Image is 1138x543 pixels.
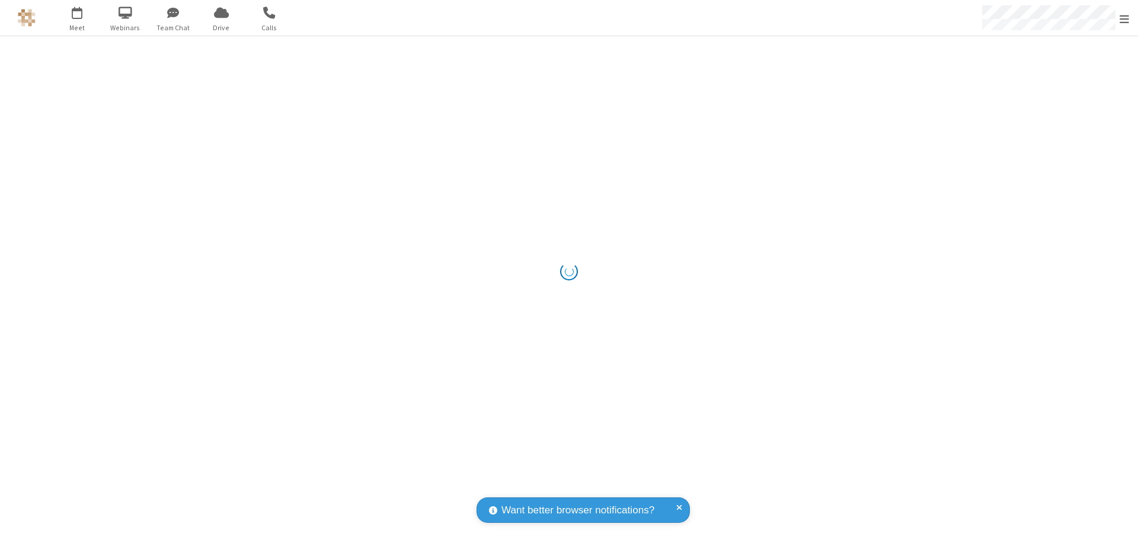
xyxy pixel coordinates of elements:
[247,23,292,33] span: Calls
[18,9,36,27] img: QA Selenium DO NOT DELETE OR CHANGE
[55,23,100,33] span: Meet
[501,503,654,518] span: Want better browser notifications?
[151,23,196,33] span: Team Chat
[103,23,148,33] span: Webinars
[199,23,244,33] span: Drive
